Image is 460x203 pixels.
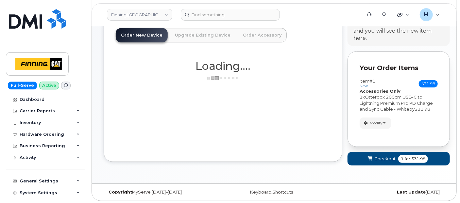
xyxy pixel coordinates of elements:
[360,63,438,73] p: Your Order Items
[412,156,425,162] span: $31.98
[104,190,217,195] div: MyServe [DATE]–[DATE]
[238,28,287,42] a: Order Accessory
[360,88,400,94] strong: Accessories Only
[401,156,403,162] span: 1
[360,94,363,100] span: 1
[403,156,412,162] span: for
[369,78,375,84] span: #1
[415,106,430,112] span: $31.98
[393,8,414,21] div: Quicklinks
[109,190,132,195] strong: Copyright
[250,190,293,195] a: Keyboard Shortcuts
[116,60,330,72] h1: Loading....
[360,94,433,112] span: Otterbox 200cm USB-C to Lightning Premium Pro PD Charge and Sync Cable - White
[360,79,375,88] h3: Item
[360,94,438,112] div: x by
[360,84,368,88] small: new
[374,156,396,162] span: Checkout
[207,76,239,81] img: ajax-loader-3a6953c30dc77f0bf724df975f13086db4f4c1262e45940f03d1251963f1bf2e.gif
[424,11,428,19] span: H
[116,28,168,42] a: Order New Device
[331,190,445,195] div: [DATE]
[415,8,444,21] div: hakaur@dminc.com
[370,120,383,126] span: Modify
[419,80,438,87] span: $31.98
[348,152,450,165] button: Checkout 1 for $31.98
[107,9,172,21] a: Finning Canada
[170,28,236,42] a: Upgrade Existing Device
[181,9,280,21] input: Find something...
[360,117,391,129] button: Modify
[397,190,426,195] strong: Last Update
[353,20,444,42] div: Choose product from the left side and you will see the new item here.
